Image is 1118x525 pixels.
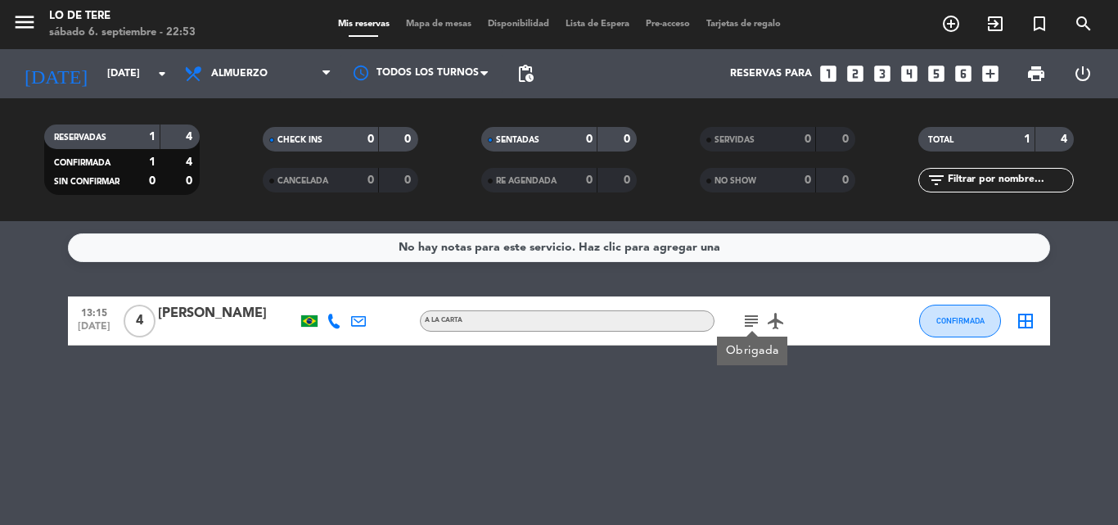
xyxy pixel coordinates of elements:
span: SERVIDAS [715,136,755,144]
span: RE AGENDADA [496,177,557,185]
strong: 1 [1024,134,1030,145]
span: A la carta [425,317,462,324]
span: Lista de Espera [557,20,638,29]
div: LOG OUT [1059,49,1106,98]
i: looks_3 [872,63,893,84]
i: looks_4 [899,63,920,84]
i: exit_to_app [985,14,1005,34]
div: sábado 6. septiembre - 22:53 [49,25,196,41]
i: border_all [1016,311,1035,331]
strong: 4 [1061,134,1071,145]
strong: 0 [805,174,811,186]
span: Disponibilidad [480,20,557,29]
i: looks_6 [953,63,974,84]
span: Mis reservas [330,20,398,29]
i: turned_in_not [1030,14,1049,34]
strong: 0 [367,174,374,186]
strong: 0 [186,175,196,187]
span: SENTADAS [496,136,539,144]
strong: 1 [149,156,156,168]
strong: 0 [624,174,633,186]
strong: 0 [842,174,852,186]
strong: 0 [404,174,414,186]
div: No hay notas para este servicio. Haz clic para agregar una [399,238,720,257]
i: add_circle_outline [941,14,961,34]
span: CANCELADA [277,177,328,185]
i: airplanemode_active [766,311,786,331]
span: CHECK INS [277,136,322,144]
i: subject [742,311,761,331]
button: CONFIRMADA [919,305,1001,337]
span: [DATE] [74,321,115,340]
input: Filtrar por nombre... [946,171,1073,189]
strong: 0 [404,134,414,145]
strong: 0 [842,134,852,145]
strong: 0 [149,175,156,187]
span: NO SHOW [715,177,756,185]
span: TOTAL [928,136,953,144]
i: looks_two [845,63,866,84]
i: looks_one [818,63,839,84]
span: RESERVADAS [54,134,106,142]
strong: 0 [586,134,593,145]
i: menu [12,10,37,34]
strong: 1 [149,131,156,143]
span: Pre-acceso [638,20,698,29]
span: 13:15 [74,302,115,321]
i: filter_list [926,170,946,190]
span: Reservas para [730,68,812,79]
i: looks_5 [926,63,947,84]
i: power_settings_new [1073,64,1093,84]
strong: 0 [586,174,593,186]
div: Obrigada [726,342,779,360]
i: search [1074,14,1093,34]
span: print [1026,64,1046,84]
span: CONFIRMADA [936,316,985,325]
strong: 0 [805,134,811,145]
strong: 0 [624,134,633,145]
span: Almuerzo [211,68,268,79]
div: Lo de Tere [49,8,196,25]
i: add_box [980,63,1001,84]
div: [PERSON_NAME] [158,303,297,324]
strong: 4 [186,131,196,143]
span: Mapa de mesas [398,20,480,29]
button: menu [12,10,37,40]
strong: 4 [186,156,196,168]
i: arrow_drop_down [152,64,172,84]
span: Tarjetas de regalo [698,20,789,29]
i: [DATE] [12,56,99,92]
span: CONFIRMADA [54,159,110,167]
span: pending_actions [516,64,535,84]
span: 4 [124,305,156,337]
span: SIN CONFIRMAR [54,178,119,186]
strong: 0 [367,134,374,145]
